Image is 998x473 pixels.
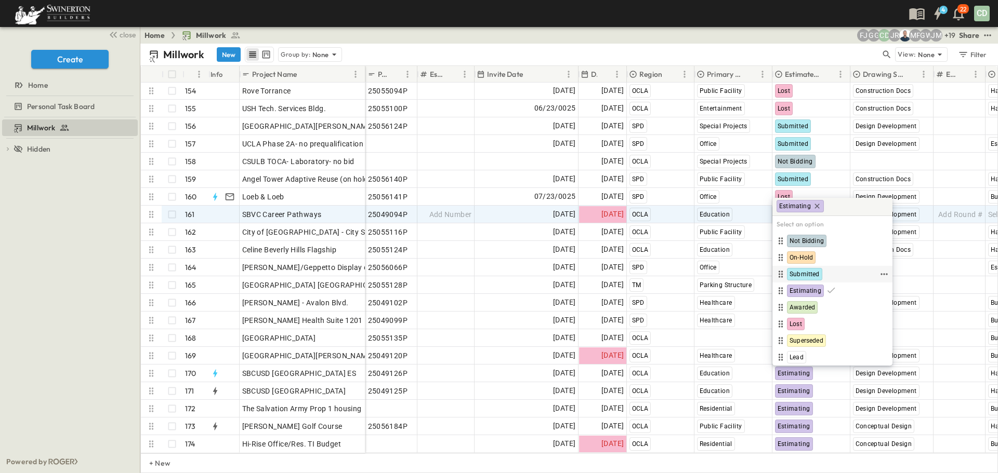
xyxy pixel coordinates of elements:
span: 25049102P [368,298,408,308]
p: Millwork [163,47,204,62]
button: Sort [525,69,536,80]
span: [DATE] [553,173,575,185]
span: 25056184P [368,421,408,431]
span: CSULB TOCA- Laboratory- no bid [242,156,354,167]
span: Add Number [429,209,472,220]
span: [PERSON_NAME]/Geppetto Display cabinets [242,262,393,273]
span: Public Facility [700,87,742,94]
span: Estimating [778,423,810,430]
span: [DATE] [601,138,624,150]
p: 158 [185,156,196,167]
div: Share [959,30,979,40]
span: [DATE] [601,102,624,114]
span: [GEOGRAPHIC_DATA] [GEOGRAPHIC_DATA] Structure [242,280,425,290]
p: Primary Market [707,69,743,79]
span: Public Facility [700,228,742,236]
span: Conceptual Design [856,423,912,430]
span: [DATE] [601,155,624,167]
div: Lost [774,318,890,330]
a: Millwork [2,120,136,135]
span: Lost [778,105,791,112]
span: [DATE] [601,420,624,432]
img: Brandon Norcutt (brandon.norcutt@swinerton.com) [899,29,911,42]
p: 169 [185,350,196,361]
span: Education [700,370,730,377]
span: [DATE] [601,314,624,326]
button: Menu [756,68,769,80]
span: 07/23/0025 [534,191,576,202]
button: Filter [954,47,990,62]
span: Public Facility [700,175,742,183]
div: Millworktest [2,119,138,136]
a: Home [145,30,165,40]
button: Menu [834,68,847,80]
span: [GEOGRAPHIC_DATA][PERSON_NAME] PSH (GMP) (in the running competitive) [242,121,511,131]
span: Home [28,80,48,90]
button: Sort [958,69,969,80]
span: Hi-Rise Office/Res. TI Budget [242,439,342,449]
h6: 4 [941,6,945,14]
span: OCLA [632,334,649,342]
p: 171 [185,386,194,396]
div: Personal Task Boardtest [2,98,138,115]
span: OCLA [632,387,649,395]
a: Personal Task Board [2,99,136,114]
span: Estimating [779,202,811,210]
a: Home [2,78,136,92]
span: Healthcare [700,317,732,324]
p: 167 [185,315,196,326]
span: [DATE] [553,120,575,132]
span: Lost [778,193,791,200]
span: Estimating [778,370,810,377]
span: 25049094P [368,209,408,220]
span: SPD [632,140,645,147]
span: Submitted [790,270,820,278]
span: TM [632,281,641,289]
span: SPD [632,175,645,183]
button: Sort [390,69,401,80]
span: Millwork [27,123,55,133]
p: 157 [185,139,196,149]
button: New [217,47,241,62]
span: Lost [790,320,802,328]
span: Submitted [778,123,809,130]
span: [DATE] [553,438,575,450]
img: 6c363589ada0b36f064d841b69d3a419a338230e66bb0a533688fa5cc3e9e735.png [12,3,93,24]
span: Construction Docs [856,175,911,183]
span: Loeb & Loeb [242,192,284,202]
span: OCLA [632,370,649,377]
div: Joshua Russell (joshua.russell@swinerton.com) [888,29,901,42]
span: SPD [632,299,645,306]
span: Design Development [856,405,917,412]
span: SBCUSD [GEOGRAPHIC_DATA] [242,386,346,396]
span: Hidden [27,144,50,154]
button: row view [246,48,259,61]
div: Francisco J. Sanchez (frsanchez@swinerton.com) [857,29,870,42]
div: Estimating [774,285,890,297]
span: Healthcare [700,352,732,359]
button: Menu [562,68,575,80]
button: Create [31,50,109,69]
span: [DATE] [601,279,624,291]
div: table view [245,47,274,62]
p: View: [898,49,916,60]
span: Residential [700,405,732,412]
div: Jonathan M. Hansen (johansen@swinerton.com) [930,29,942,42]
span: OCLA [632,423,649,430]
span: Estimating [790,287,821,295]
span: USH Tech. Services Bldg. [242,103,326,114]
span: Not Bidding [778,158,813,165]
span: Lead [790,353,804,361]
div: Info [211,60,223,89]
p: 162 [185,227,196,237]
span: close [120,30,136,40]
span: 25055135P [368,333,408,343]
span: Design Development [856,193,917,200]
button: CD [973,5,991,22]
span: [DATE] [601,402,624,414]
p: Due Date [591,69,597,79]
span: [DATE] [601,385,624,397]
button: Sort [823,69,834,80]
span: 06/23/0025 [534,102,576,114]
span: OCLA [632,405,649,412]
